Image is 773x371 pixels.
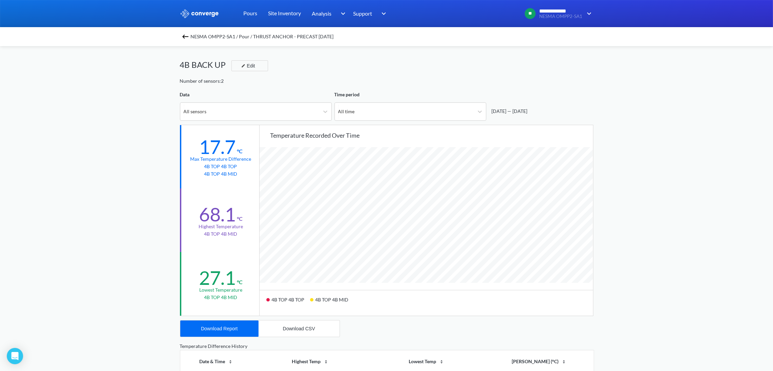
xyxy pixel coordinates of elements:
[439,359,444,365] img: sort-icon.svg
[180,77,224,85] div: Number of sensors: 2
[583,9,593,18] img: downArrow.svg
[323,359,329,365] img: sort-icon.svg
[180,58,231,71] div: 4B BACK UP
[259,320,340,337] button: Download CSV
[489,108,528,115] div: [DATE] — [DATE]
[199,286,242,294] div: Lowest temperature
[310,294,354,310] div: 4B TOP 4B MID
[180,320,259,337] button: Download Report
[239,62,256,70] div: Edit
[336,9,347,18] img: downArrow.svg
[353,9,372,18] span: Support
[181,33,189,41] img: backspace.svg
[270,131,593,140] div: Temperature recorded over time
[561,359,567,365] img: sort-icon.svg
[204,230,238,238] p: 4B TOP 4B MID
[338,108,355,115] div: All time
[241,64,245,68] img: edit-icon.svg
[377,9,388,18] img: downArrow.svg
[231,60,268,71] button: Edit
[180,9,219,18] img: logo_ewhite.svg
[228,359,233,365] img: sort-icon.svg
[180,91,332,98] div: Data
[199,135,236,158] div: 17.7
[7,348,23,364] div: Open Intercom Messenger
[199,203,236,226] div: 68.1
[190,155,251,163] div: Max temperature difference
[204,163,238,170] p: 4B TOP 4B TOP
[199,266,236,289] div: 27.1
[199,223,243,230] div: Highest temperature
[201,326,238,331] div: Download Report
[184,108,207,115] div: All sensors
[540,14,583,19] span: NESMA OMPP2-SA1
[180,343,593,350] div: Temperature Difference History
[283,326,315,331] div: Download CSV
[204,294,238,301] p: 4B TOP 4B MID
[312,9,332,18] span: Analysis
[191,32,334,41] span: NESMA OMPP2-SA1 / Pour / THRUST ANCHOR - PRECAST [DATE]
[334,91,486,98] div: Time period
[204,170,238,178] p: 4B TOP 4B MID
[266,294,310,310] div: 4B TOP 4B TOP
